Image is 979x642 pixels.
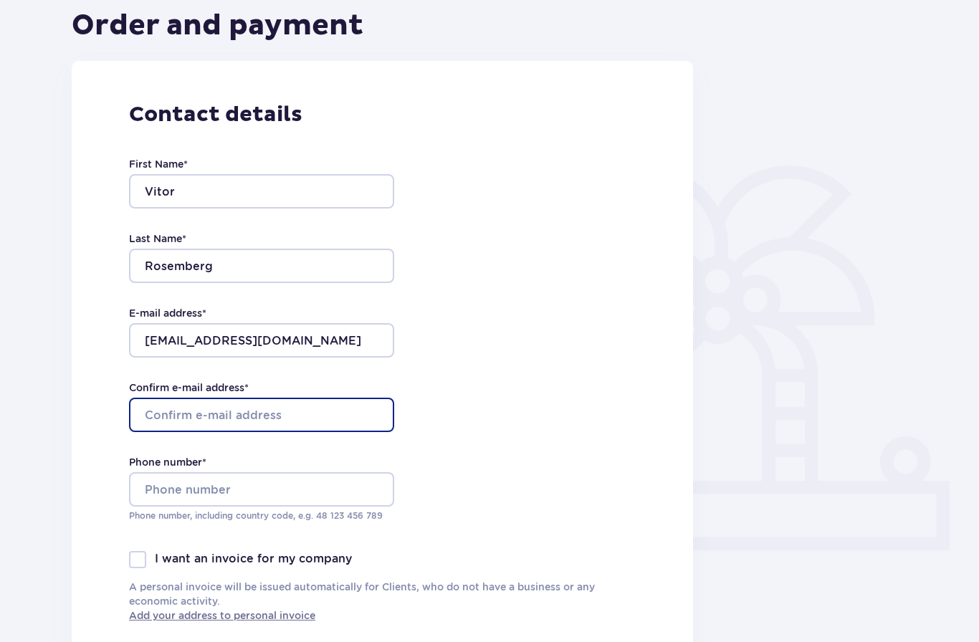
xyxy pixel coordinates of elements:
[129,455,206,469] label: Phone number *
[129,398,394,432] input: Confirm e-mail address
[129,323,394,358] input: E-mail address
[129,231,186,246] label: Last Name *
[129,580,636,623] p: A personal invoice will be issued automatically for Clients, who do not have a business or any ec...
[129,174,394,209] input: First Name
[129,380,249,395] label: Confirm e-mail address *
[129,608,315,623] a: Add your address to personal invoice
[129,101,636,128] p: Contact details
[72,8,363,44] h1: Order and payment
[129,157,188,171] label: First Name *
[129,306,206,320] label: E-mail address *
[155,551,352,567] p: I want an invoice for my company
[129,472,394,507] input: Phone number
[129,509,394,522] p: Phone number, including country code, e.g. 48 ​123 ​456 ​789
[129,249,394,283] input: Last Name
